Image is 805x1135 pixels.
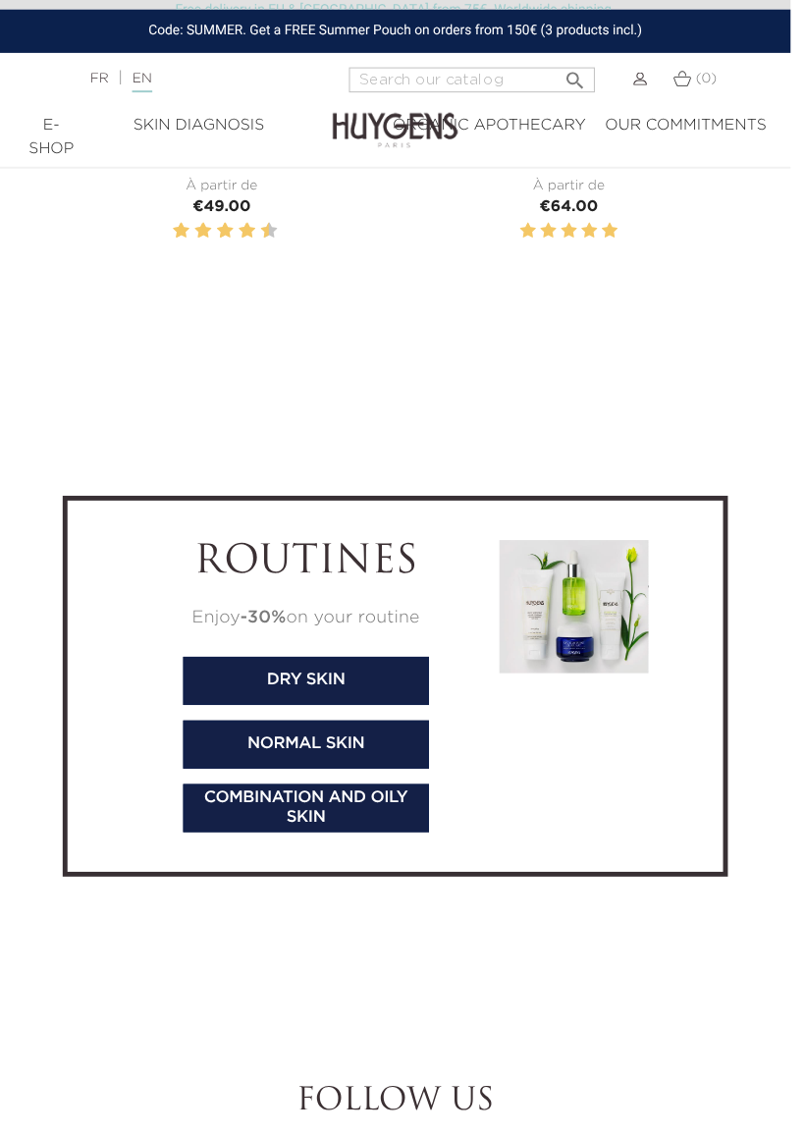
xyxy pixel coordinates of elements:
label: 9 [262,223,265,247]
div: Skin Diagnosis [99,117,304,140]
a: Skin Diagnosis [89,117,314,140]
div: Our commitments [617,117,780,140]
label: 2 [180,223,189,247]
label: 7 [240,223,242,247]
label: 5 [613,223,628,247]
a: Combination and oily skin [187,798,437,847]
img: Huygens [339,83,466,153]
span: €49.00 [196,203,255,219]
label: 2 [551,223,566,247]
div: E-Shop [25,117,80,164]
a: EN [134,74,154,94]
label: 1 [172,223,175,247]
label: 10 [269,223,279,247]
h2: Routines [144,550,479,597]
span: (0) [709,74,730,87]
img: Soin Peau [509,550,661,686]
div: | [81,69,320,92]
strong: -30% [244,620,291,637]
label: 5 [217,223,220,247]
i:  [574,65,598,88]
label: 6 [225,223,235,247]
div: À partir de [64,179,388,199]
label: 3 [194,223,197,247]
div: Organic Apothecary [400,117,596,140]
label: 4 [202,223,212,247]
a: FR [91,74,110,87]
a: normal skin [187,733,437,783]
button:  [568,63,604,89]
label: 3 [571,223,587,247]
span: €64.00 [550,203,610,219]
label: 4 [592,223,608,247]
div: À partir de [417,179,741,199]
a: Dry skin [187,669,437,718]
input: Search [355,69,606,94]
label: 1 [530,223,546,247]
label: 8 [246,223,256,247]
p: Enjoy on your routine [144,616,479,642]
